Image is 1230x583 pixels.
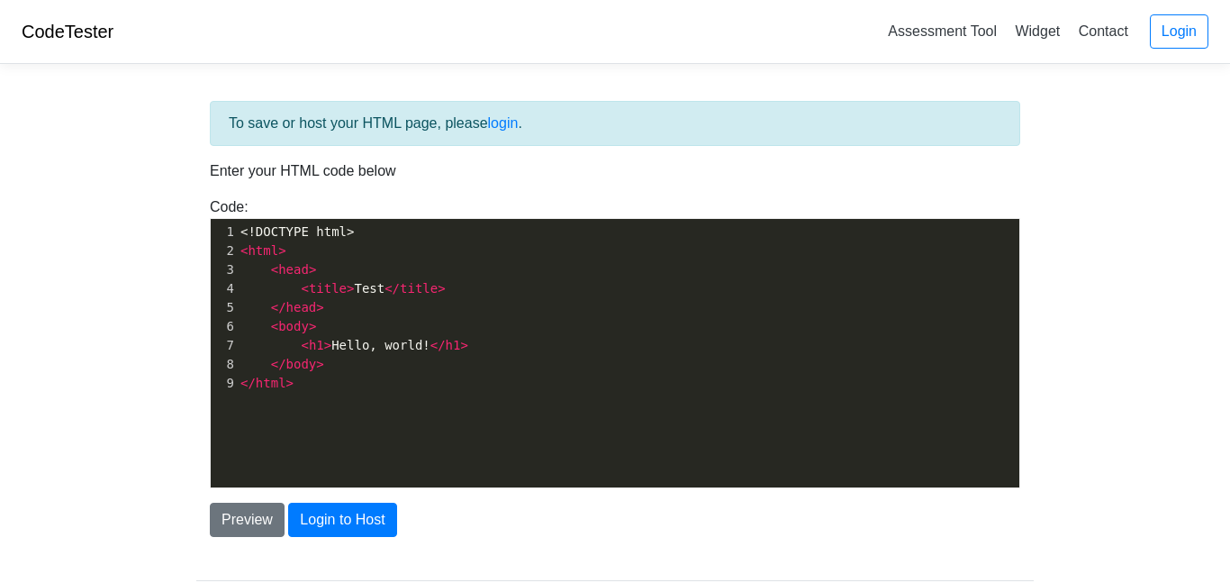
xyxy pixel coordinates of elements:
[248,243,278,258] span: html
[1008,16,1067,46] a: Widget
[460,338,467,352] span: >
[1150,14,1208,49] a: Login
[240,376,256,390] span: </
[301,281,308,296] span: <
[240,224,354,239] span: <!DOCTYPE html>
[430,338,446,352] span: </
[211,298,237,317] div: 5
[316,300,323,314] span: >
[278,243,285,258] span: >
[211,374,237,393] div: 9
[196,196,1034,488] div: Code:
[271,357,286,371] span: </
[384,281,400,296] span: </
[1072,16,1135,46] a: Contact
[400,281,438,296] span: title
[301,338,308,352] span: <
[211,279,237,298] div: 4
[278,262,309,277] span: head
[446,338,461,352] span: h1
[210,101,1020,146] div: To save or host your HTML page, please .
[211,241,237,260] div: 2
[309,262,316,277] span: >
[211,355,237,374] div: 8
[278,319,309,333] span: body
[211,223,237,241] div: 1
[286,357,317,371] span: body
[288,503,396,537] button: Login to Host
[211,260,237,279] div: 3
[256,376,286,390] span: html
[316,357,323,371] span: >
[211,336,237,355] div: 7
[271,300,286,314] span: </
[240,281,446,296] span: Test
[22,22,113,41] a: CodeTester
[286,300,317,314] span: head
[240,243,248,258] span: <
[211,317,237,336] div: 6
[347,281,354,296] span: >
[488,115,519,131] a: login
[210,160,1020,182] p: Enter your HTML code below
[309,319,316,333] span: >
[309,338,324,352] span: h1
[309,281,347,296] span: title
[271,262,278,277] span: <
[881,16,1004,46] a: Assessment Tool
[286,376,294,390] span: >
[438,281,445,296] span: >
[240,338,468,352] span: Hello, world!
[271,319,278,333] span: <
[210,503,285,537] button: Preview
[324,338,331,352] span: >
